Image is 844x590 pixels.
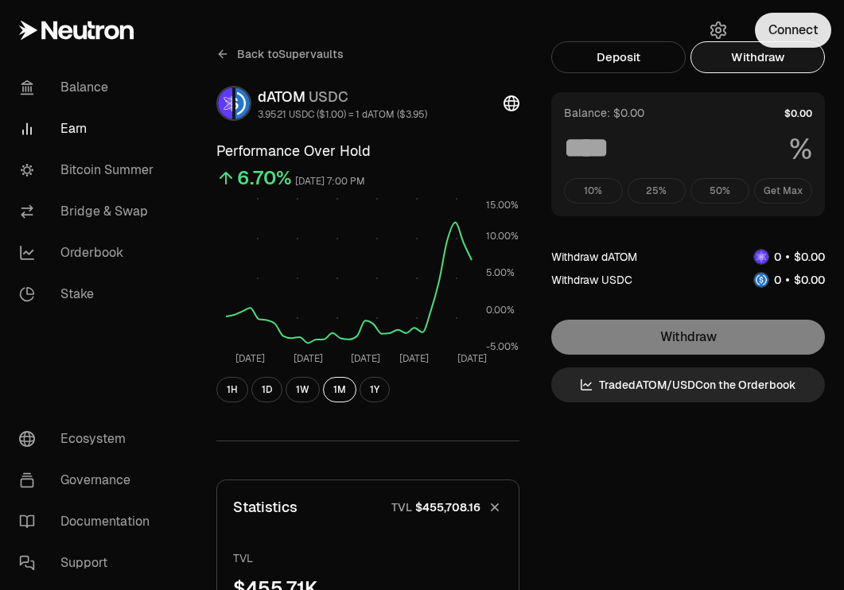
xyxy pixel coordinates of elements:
[6,460,172,501] a: Governance
[551,367,825,402] a: TradedATOM/USDCon the Orderbook
[486,230,519,243] tspan: 10.00%
[323,377,356,402] button: 1M
[399,352,429,365] tspan: [DATE]
[237,165,292,191] div: 6.70%
[6,501,172,542] a: Documentation
[233,496,298,518] p: Statistics
[551,41,686,73] button: Deposit
[564,105,644,121] div: Balance: $0.00
[415,499,480,515] span: $455,708.16
[486,199,519,212] tspan: 15.00%
[457,352,487,365] tspan: [DATE]
[486,266,515,279] tspan: 5.00%
[258,86,427,108] div: dATOM
[233,550,503,566] p: TVL
[294,352,323,365] tspan: [DATE]
[258,108,427,121] div: 3.9521 USDC ($1.00) = 1 dATOM ($3.95)
[391,499,412,515] p: TVL
[6,149,172,191] a: Bitcoin Summer
[6,232,172,274] a: Orderbook
[754,250,768,264] img: dATOM Logo
[551,249,637,265] div: Withdraw dATOM
[789,134,812,165] span: %
[486,340,519,353] tspan: -5.00%
[235,87,250,119] img: USDC Logo
[6,542,172,584] a: Support
[216,41,344,67] a: Back toSupervaults
[6,274,172,315] a: Stake
[309,87,348,106] span: USDC
[551,272,632,288] div: Withdraw USDC
[237,46,344,62] span: Back to Supervaults
[486,304,515,316] tspan: 0.00%
[295,173,365,191] div: [DATE] 7:00 PM
[218,87,232,119] img: dATOM Logo
[360,377,390,402] button: 1Y
[251,377,282,402] button: 1D
[286,377,320,402] button: 1W
[6,67,172,108] a: Balance
[216,377,248,402] button: 1H
[6,191,172,232] a: Bridge & Swap
[755,13,831,48] button: Connect
[6,108,172,149] a: Earn
[217,480,519,534] button: StatisticsTVL$455,708.16
[351,352,380,365] tspan: [DATE]
[216,140,519,162] h3: Performance Over Hold
[235,352,265,365] tspan: [DATE]
[754,273,768,287] img: USDC Logo
[6,418,172,460] a: Ecosystem
[690,41,825,73] button: Withdraw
